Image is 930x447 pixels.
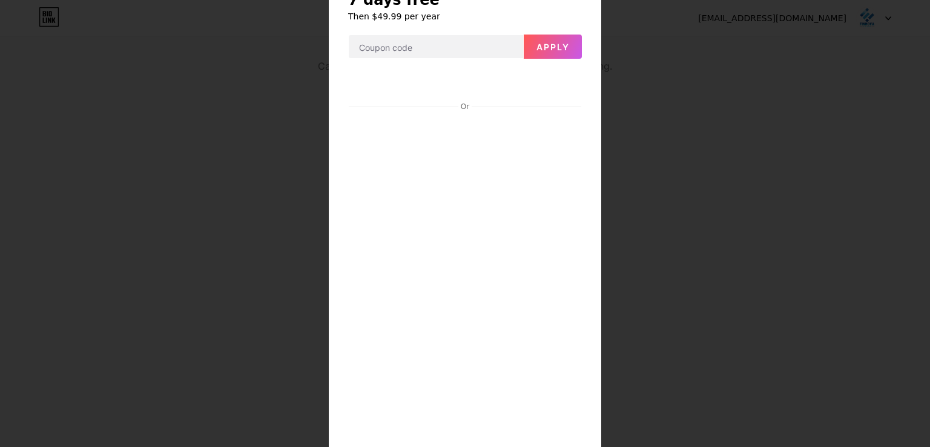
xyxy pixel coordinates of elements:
button: Apply [524,35,582,59]
input: Coupon code [349,35,523,59]
div: Or [458,102,472,111]
span: Apply [536,42,570,52]
iframe: Bảo mật khung nút thanh toán [349,69,581,98]
h6: Then $49.99 per year [348,10,582,22]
